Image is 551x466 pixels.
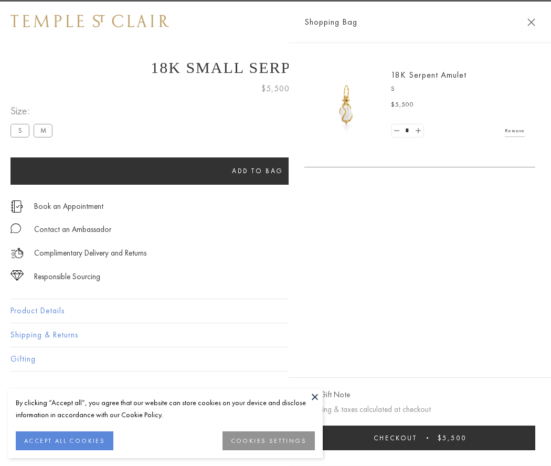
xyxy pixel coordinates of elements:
button: COOKIES SETTINGS [222,431,315,450]
h1: 18K Small Serpent Amulet [10,59,541,77]
p: S [391,84,525,94]
span: Checkout [374,433,417,442]
button: Gifting [10,347,541,371]
a: 18K Serpent Amulet [391,69,467,80]
a: Set quantity to 0 [391,124,402,137]
img: Temple St. Clair [10,15,169,27]
button: Shipping & Returns [10,323,541,347]
div: By clicking “Accept all”, you agree that our website can store cookies on your device and disclos... [16,397,315,421]
img: icon_appointment.svg [10,200,23,213]
button: Close Shopping Bag [527,18,535,26]
button: Product Details [10,299,541,323]
img: icon_sourcing.svg [10,270,24,281]
a: Remove [505,125,525,136]
span: Add to bag [232,166,283,175]
button: Add to bag [10,157,505,185]
p: Complimentary Delivery and Returns [34,247,146,260]
span: $5,500 [438,433,467,442]
a: Set quantity to 2 [412,124,423,137]
button: Checkout $5,500 [304,426,535,450]
div: Contact an Ambassador [34,223,111,236]
label: M [34,124,52,137]
button: ACCEPT ALL COOKIES [16,431,113,450]
span: $5,500 [261,82,290,96]
span: Size: [10,102,57,120]
p: Shipping & taxes calculated at checkout [304,403,535,416]
a: Book an Appointment [34,200,103,212]
span: $5,500 [391,100,414,110]
button: Add Gift Note [304,388,350,401]
img: icon_delivery.svg [10,247,24,260]
div: Responsible Sourcing [34,270,100,283]
label: S [10,124,29,137]
img: P51836-E11SERPPV [315,73,378,136]
img: MessageIcon-01_2.svg [10,223,21,234]
span: Shopping Bag [304,15,357,29]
